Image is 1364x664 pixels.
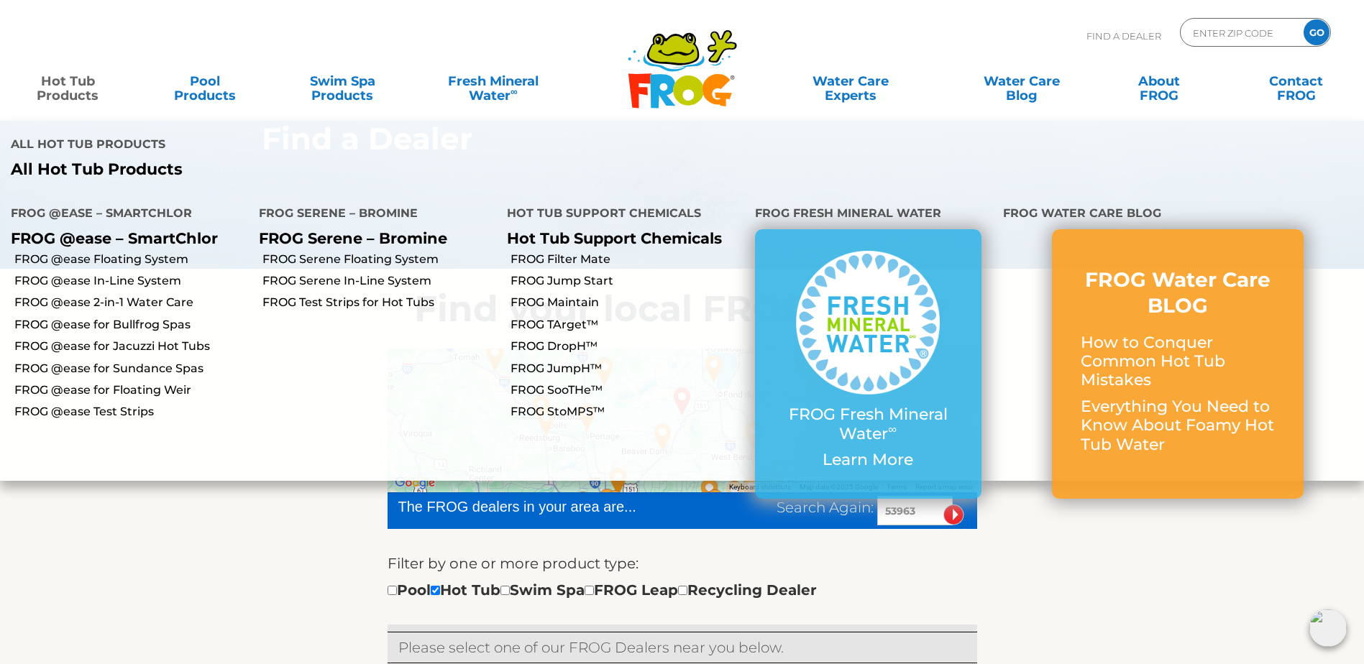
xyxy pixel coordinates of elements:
a: FROG @ease Floating System [14,252,248,267]
p: Please select one of our FROG Dealers near you below. [398,636,966,659]
span: Search Again: [777,499,874,516]
a: Open this area in Google Maps (opens a new window) [391,474,439,492]
a: ContactFROG [1242,67,1350,96]
a: FROG StoMPS™ [511,404,744,420]
div: Pool Hot Tub Swim Spa FROG Leap Recycling Dealer [388,578,817,601]
a: FROG Serene In-Line System [262,273,496,289]
a: FROG @ease In-Line System [14,273,248,289]
p: FROG Serene – Bromine [259,229,485,247]
a: FROG @ease for Jacuzzi Hot Tubs [14,338,248,354]
a: FROG @ease for Floating Weir [14,382,248,398]
h4: FROG @ease – SmartChlor [11,200,237,229]
a: FROG @ease for Bullfrog Spas [14,317,248,333]
sup: ∞ [888,422,897,436]
h4: FROG Water Care Blog [1003,200,1353,229]
input: GO [1304,19,1329,45]
a: FROG DropH™ [511,338,744,354]
a: Hot Tub Support Chemicals [507,229,722,247]
p: FROG @ease – SmartChlor [11,229,237,247]
p: FROG Fresh Mineral Water [784,405,953,443]
label: Filter by one or more product type: [388,552,638,575]
div: Farwell Pools & Construction, Inc. - 47 miles away. [599,484,632,523]
a: FROG @ease 2-in-1 Water Care [14,295,248,310]
a: All Hot Tub Products [11,160,672,179]
a: FROG Fresh Mineral Water∞ Learn More [784,251,953,476]
div: The FROG dealers in your area are... [398,496,688,517]
p: Learn More [784,451,953,469]
p: Everything You Need to Know About Foamy Hot Tub Water [1081,397,1275,454]
div: Bachmann Pools & Spas - 48 miles away. [591,483,624,522]
h4: FROG Serene – Bromine [259,200,485,229]
a: FROG @ease Test Strips [14,404,248,420]
h3: FROG Water Care BLOG [1081,267,1275,319]
a: Hot TubProducts [14,67,122,96]
h4: FROG Fresh Mineral Water [755,200,981,229]
a: Fresh MineralWater∞ [426,67,560,96]
h4: Hot Tub Support Chemicals [507,200,733,229]
a: FROG Maintain [511,295,744,310]
p: Find A Dealer [1086,18,1161,54]
a: FROG SooTHe™ [511,382,744,398]
a: AboutFROG [1105,67,1212,96]
img: openIcon [1309,609,1347,647]
img: Google [391,474,439,492]
p: How to Conquer Common Hot Tub Mistakes [1081,333,1275,390]
h4: All Hot Tub Products [11,132,672,160]
a: FROG TArget™ [511,317,744,333]
a: FROG JumpH™ [511,361,744,377]
a: Water CareExperts [764,67,938,96]
a: FROG Filter Mate [511,252,744,267]
a: FROG Serene Floating System [262,252,496,267]
input: Submit [943,504,964,525]
a: FROG Test Strips for Hot Tubs [262,295,496,310]
a: FROG Jump Start [511,273,744,289]
sup: ∞ [511,86,518,97]
input: Zip Code Form [1191,22,1289,43]
div: Brinkman Fiberglass Pools - 41 miles away. [699,484,732,522]
a: FROG @ease for Sundance Spas [14,361,248,377]
a: FROG Water Care BLOG How to Conquer Common Hot Tub Mistakes Everything You Need to Know About Foa... [1081,267,1275,461]
a: Swim SpaProducts [289,67,396,96]
div: Patio Pleasures Pools & Spas - Madison - 55 miles away. [567,486,600,525]
a: PoolProducts [152,67,259,96]
button: Keyboard shortcuts [729,482,791,492]
a: Water CareBlog [968,67,1075,96]
div: Patio Pleasures Pools & Spas - Sun Prairie - 39 miles away. [602,462,635,501]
